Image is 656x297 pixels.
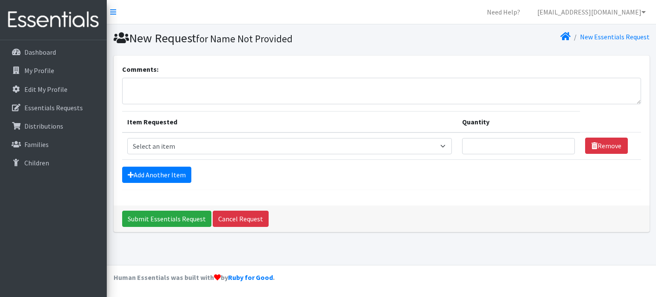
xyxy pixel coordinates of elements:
[3,136,103,153] a: Families
[24,48,56,56] p: Dashboard
[196,32,293,45] small: for Name Not Provided
[24,159,49,167] p: Children
[24,66,54,75] p: My Profile
[3,118,103,135] a: Distributions
[585,138,628,154] a: Remove
[122,211,211,227] input: Submit Essentials Request
[213,211,269,227] a: Cancel Request
[3,81,103,98] a: Edit My Profile
[122,64,158,74] label: Comments:
[3,99,103,116] a: Essentials Requests
[3,44,103,61] a: Dashboard
[24,122,63,130] p: Distributions
[480,3,527,21] a: Need Help?
[228,273,273,282] a: Ruby for Good
[114,31,378,46] h1: New Request
[24,140,49,149] p: Families
[24,85,67,94] p: Edit My Profile
[457,111,580,132] th: Quantity
[580,32,650,41] a: New Essentials Request
[530,3,653,21] a: [EMAIL_ADDRESS][DOMAIN_NAME]
[122,111,457,132] th: Item Requested
[24,103,83,112] p: Essentials Requests
[3,6,103,34] img: HumanEssentials
[3,62,103,79] a: My Profile
[114,273,275,282] strong: Human Essentials was built with by .
[122,167,191,183] a: Add Another Item
[3,154,103,171] a: Children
